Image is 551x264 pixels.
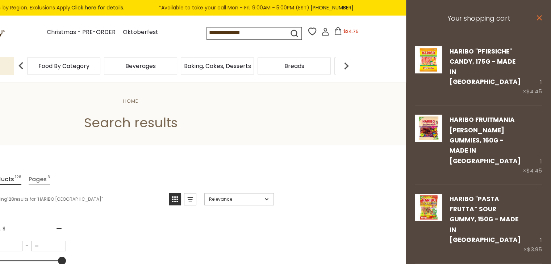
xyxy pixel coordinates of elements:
a: Haribo "Pfirsiche" Candy, 175g - Made in [GEOGRAPHIC_DATA] [450,47,521,86]
a: Click here for details. [71,4,124,11]
a: Haribo Pfirsiche [415,46,442,97]
a: View Pages Tab [29,174,50,185]
img: previous arrow [14,59,28,73]
a: Oktoberfest [123,27,158,37]
img: next arrow [339,59,354,73]
span: – [22,243,31,249]
a: Breads [284,63,304,69]
a: View grid mode [169,193,181,205]
a: Baking, Cakes, Desserts [184,63,251,69]
a: View list mode [184,193,196,205]
div: 1 × [523,46,542,97]
span: $4.45 [526,88,542,95]
img: Haribo "Pasta Frutta“ Sour Gummy, 150g - Made in Germany [415,194,442,221]
a: Home [123,98,138,105]
a: [PHONE_NUMBER] [310,4,354,11]
img: Haribo Fruitmania Berry [415,115,442,142]
a: Haribo Fruitmania Berry [415,115,442,175]
a: Haribo "Pasta Frutta“ Sour Gummy, 150g - Made in Germany [415,194,442,254]
input: Maximum value [31,241,66,251]
span: $4.45 [526,167,542,174]
span: 128 [15,174,21,184]
a: Christmas - PRE-ORDER [47,27,116,37]
a: Food By Category [38,63,89,69]
span: 3 [47,174,50,184]
span: $24.75 [343,28,359,34]
b: 128 [7,196,14,203]
div: 1 × [523,115,542,175]
span: *Available to take your call Mon - Fri, 9:00AM - 5:00PM (EST). [159,4,354,12]
a: Beverages [125,63,156,69]
button: $24.75 [331,27,362,38]
img: Haribo Pfirsiche [415,46,442,73]
a: Haribo Fruitmania [PERSON_NAME] Gummies, 160g - Made in [GEOGRAPHIC_DATA] [450,115,521,165]
a: Haribo "Pasta Frutta“ Sour Gummy, 150g - Made in [GEOGRAPHIC_DATA] [450,195,521,244]
div: 1 × [523,194,542,254]
span: $3.95 [527,246,542,253]
a: Sort options [204,193,274,205]
span: Relevance [209,196,262,203]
